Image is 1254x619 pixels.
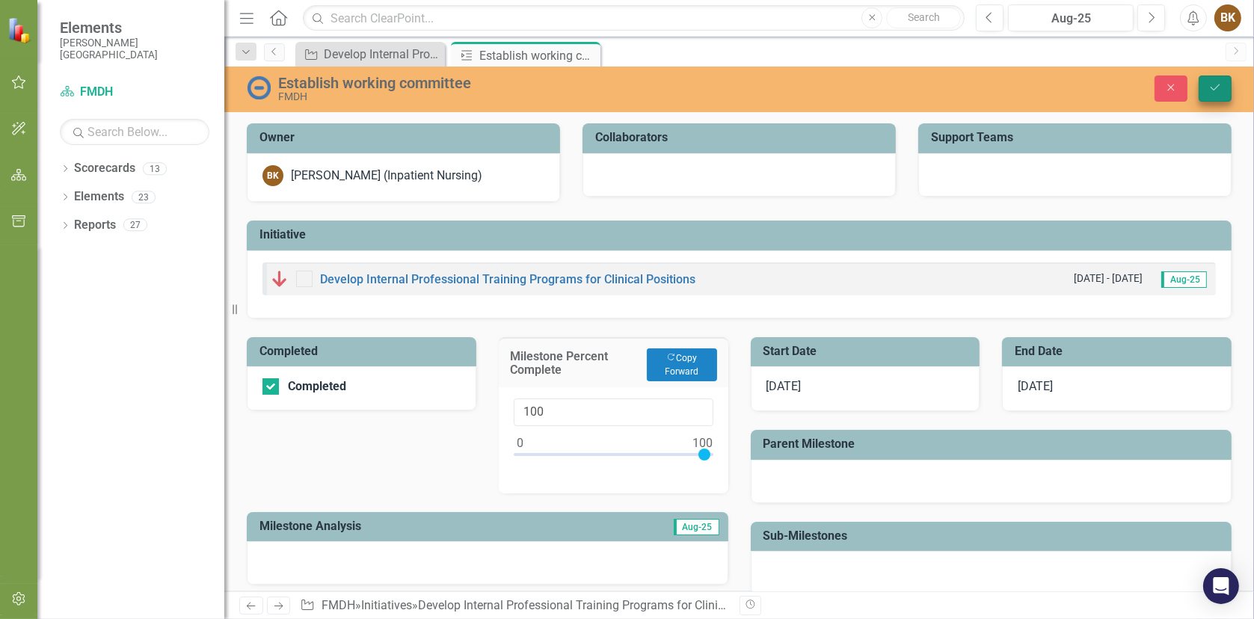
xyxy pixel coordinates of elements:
h3: End Date [1015,345,1224,358]
span: Search [908,11,940,23]
img: No Information [247,76,271,99]
div: 13 [143,162,167,175]
h3: Milestone Analysis [259,520,574,533]
div: 23 [132,191,156,203]
h3: Support Teams [931,131,1224,144]
div: FMDH [278,91,795,102]
div: Establish working committee [479,46,597,65]
input: Search Below... [60,119,209,145]
a: Scorecards [74,160,135,177]
a: Develop Internal Professional Training Programs for Clinical Positions [320,272,695,286]
span: Aug-25 [1161,271,1207,288]
h3: Sub-Milestones [763,529,1225,543]
button: Aug-25 [1008,4,1134,31]
a: Initiatives [361,598,412,612]
h3: Parent Milestone [763,437,1225,451]
div: 27 [123,219,147,232]
a: Develop Internal Professional Training Programs for Clinical Positions [299,45,441,64]
h3: Milestone Percent Complete [510,350,639,376]
a: Elements [74,188,124,206]
button: Search [886,7,961,28]
div: [PERSON_NAME] (Inpatient Nursing) [291,167,482,185]
div: Open Intercom Messenger [1203,568,1239,604]
img: ClearPoint Strategy [7,17,34,43]
a: Develop Internal Professional Training Programs for Clinical Positions [418,598,786,612]
button: BK [1214,4,1241,31]
h3: Start Date [763,345,973,358]
small: [DATE] - [DATE] [1074,271,1143,286]
div: BK [262,165,283,186]
span: Elements [60,19,209,37]
span: [DATE] [1018,379,1053,393]
h3: Collaborators [595,131,888,144]
div: Develop Internal Professional Training Programs for Clinical Positions [324,45,441,64]
h3: Initiative [259,228,1224,241]
h3: Completed [259,345,469,358]
a: FMDH [60,84,209,101]
img: Below Plan [271,270,289,288]
button: Copy Forward [647,348,716,381]
a: FMDH [322,598,355,612]
a: Reports [74,217,116,234]
div: Aug-25 [1013,10,1128,28]
div: » » » [300,597,728,615]
input: Search ClearPoint... [303,5,965,31]
small: [PERSON_NAME][GEOGRAPHIC_DATA] [60,37,209,61]
h3: Owner [259,131,553,144]
span: [DATE] [766,379,802,393]
span: Aug-25 [674,519,719,535]
div: Establish working committee [278,75,795,91]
